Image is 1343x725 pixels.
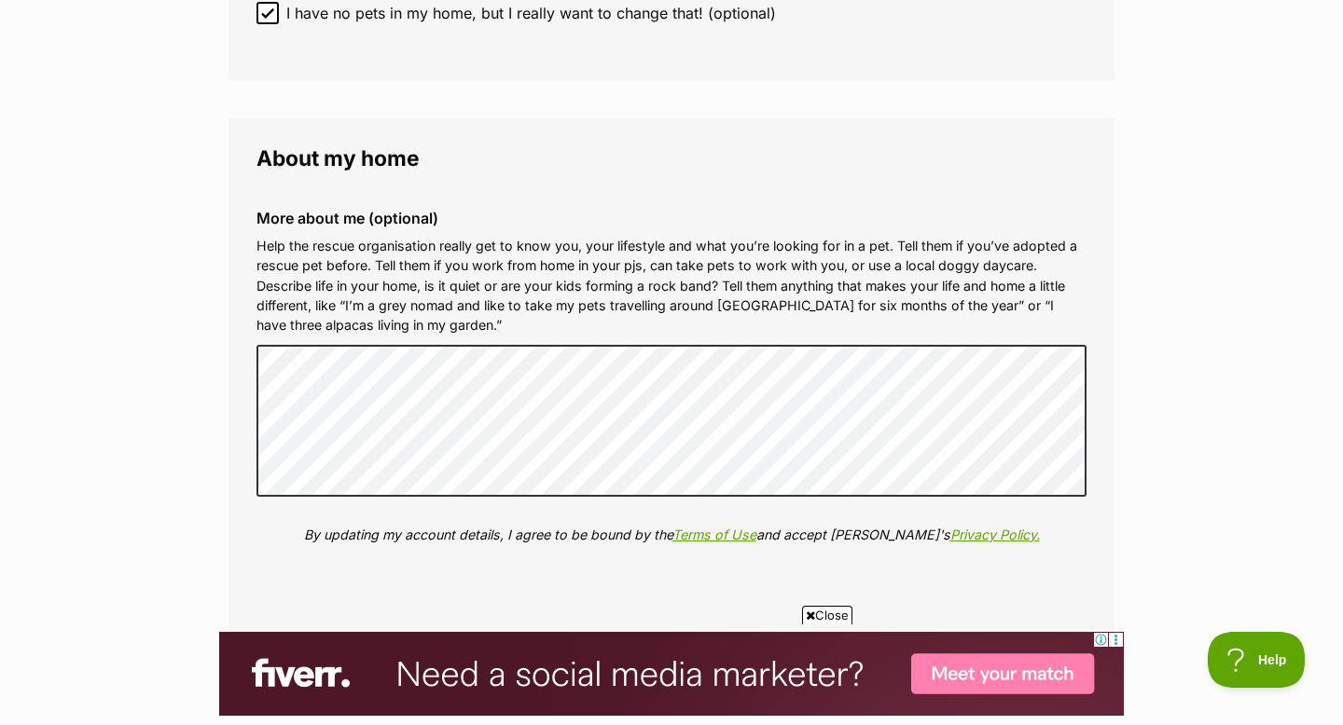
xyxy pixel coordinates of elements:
fieldset: About my home [228,118,1115,629]
a: Privacy Policy. [950,527,1040,542]
iframe: Advertisement [219,632,1124,716]
iframe: Help Scout Beacon - Open [1208,632,1306,688]
a: Terms of Use [672,527,756,542]
span: I have no pets in my home, but I really want to change that! (optional) [286,2,776,24]
p: By updating my account details, I agree to be bound by the and accept [PERSON_NAME]'s [256,525,1087,544]
p: Help the rescue organisation really get to know you, your lifestyle and what you’re looking for i... [256,236,1087,335]
span: Close [802,606,852,624]
label: More about me (optional) [256,210,1087,226]
legend: About my home [256,146,1087,171]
